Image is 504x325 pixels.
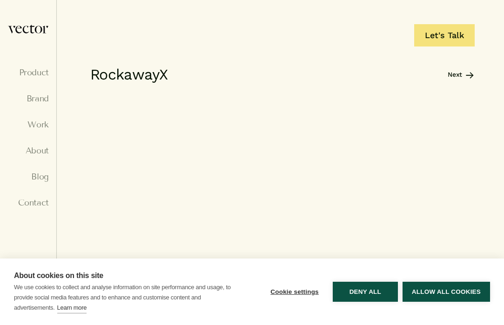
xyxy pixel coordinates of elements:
[57,303,87,313] a: Learn more
[448,70,474,79] a: Next
[7,172,49,181] a: Blog
[333,282,398,302] button: Deny all
[7,94,49,103] a: Brand
[7,68,49,77] a: Product
[7,120,49,129] a: Work
[14,284,231,311] p: We use cookies to collect and analyse information on site performance and usage, to provide socia...
[403,282,490,302] button: Allow all cookies
[14,272,103,279] strong: About cookies on this site
[7,146,49,155] a: About
[86,65,168,84] h5: RockawayX
[414,24,475,46] a: Let's Talk
[7,198,49,207] a: Contact
[261,282,328,302] button: Cookie settings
